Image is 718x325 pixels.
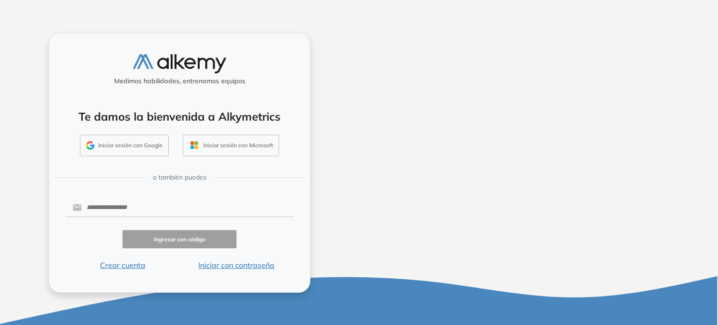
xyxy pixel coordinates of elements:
button: Crear cuenta [65,260,179,271]
h5: Medimos habilidades, entrenamos equipos [53,77,306,85]
h4: Te damos la bienvenida a Alkymetrics [61,110,298,123]
button: Iniciar con contraseña [179,260,294,271]
button: Iniciar sesión con Google [80,135,169,156]
img: logo-alkemy [133,54,226,73]
button: Ingresar con código [122,230,237,248]
img: GMAIL_ICON [86,141,94,150]
img: OUTLOOK_ICON [189,140,200,151]
button: Iniciar sesión con Microsoft [183,135,279,156]
span: o también puedes [153,173,207,182]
